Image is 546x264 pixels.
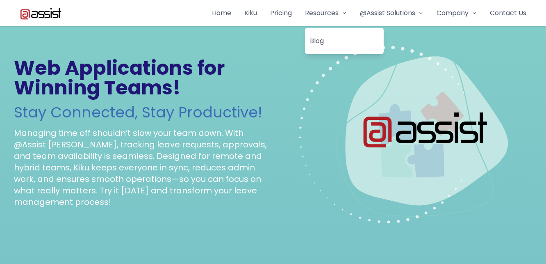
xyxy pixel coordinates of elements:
[305,8,339,18] span: Resources
[244,8,257,18] a: Kiku
[490,8,526,18] a: Contact Us
[505,223,536,254] iframe: Drift Widget Chat Controller
[360,8,415,18] span: @Assist Solutions
[14,104,270,121] h2: Stay Connected, Stay Productive!
[212,8,231,18] a: Home
[14,127,270,208] p: Managing time off shouldn’t slow your team down. With @Assist [PERSON_NAME], tracking leave reque...
[310,33,379,49] a: Blog
[299,28,509,238] img: Hero illustration
[437,8,469,18] span: Company
[14,58,270,98] h1: Web Applications for Winning Teams!
[20,7,62,20] img: Atassist Logo
[270,8,292,18] a: Pricing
